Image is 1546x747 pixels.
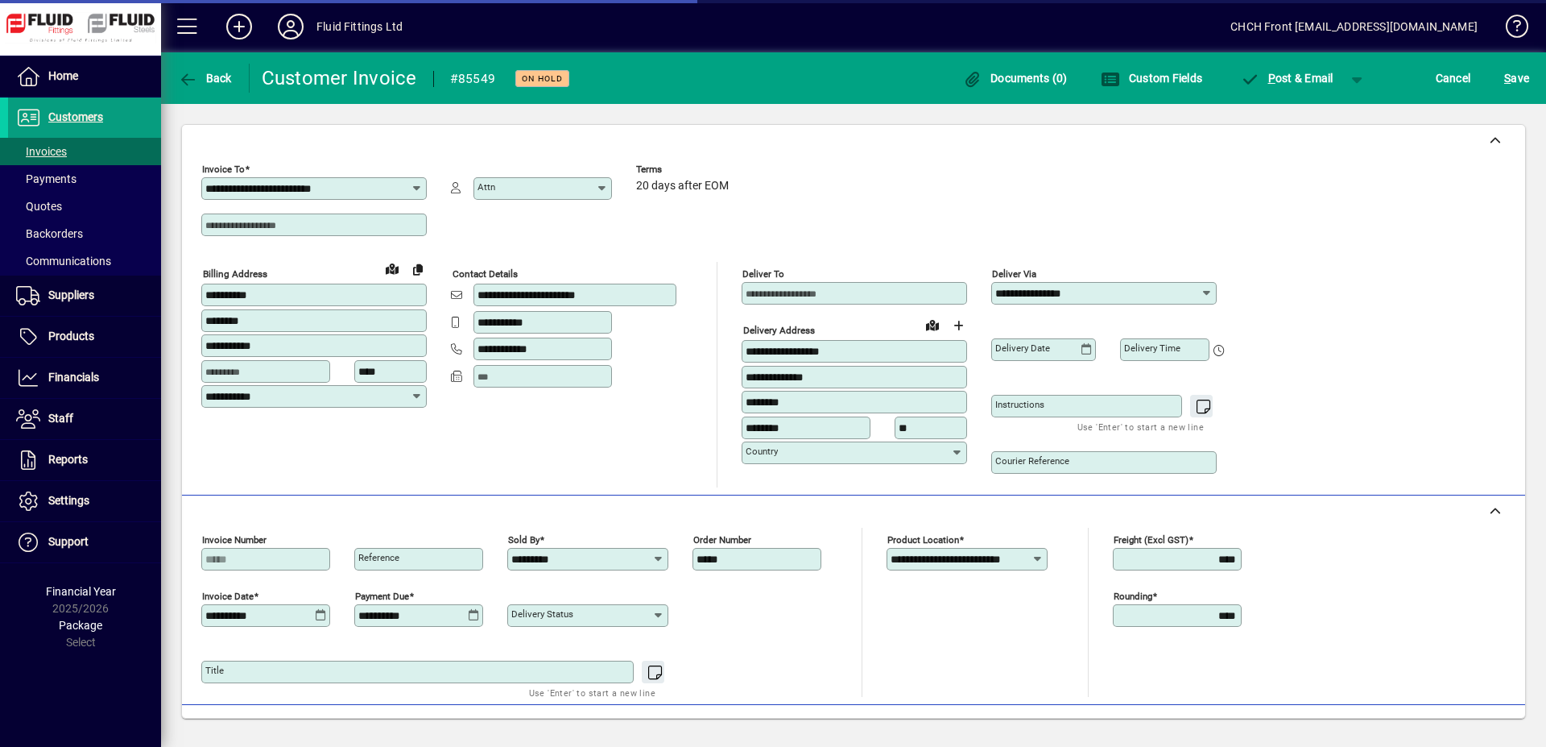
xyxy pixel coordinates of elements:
[511,608,573,620] mat-label: Delivery status
[1436,65,1471,91] span: Cancel
[358,552,399,563] mat-label: Reference
[265,12,316,41] button: Profile
[636,164,733,175] span: Terms
[8,247,161,275] a: Communications
[1124,342,1180,354] mat-label: Delivery time
[1232,64,1341,93] button: Post & Email
[262,65,417,91] div: Customer Invoice
[742,268,784,280] mat-label: Deliver To
[8,56,161,97] a: Home
[213,12,265,41] button: Add
[174,64,236,93] button: Back
[48,453,88,466] span: Reports
[450,66,496,92] div: #85549
[8,317,161,357] a: Products
[8,138,161,165] a: Invoices
[522,73,563,84] span: On hold
[48,288,94,301] span: Suppliers
[693,534,751,546] mat-label: Order number
[995,342,1050,354] mat-label: Delivery date
[1504,72,1511,85] span: S
[48,535,89,548] span: Support
[48,494,89,507] span: Settings
[1504,65,1529,91] span: ave
[477,181,495,193] mat-label: Attn
[46,585,116,598] span: Financial Year
[16,200,62,213] span: Quotes
[945,313,971,338] button: Choose address
[995,455,1069,467] mat-label: Courier Reference
[8,193,161,220] a: Quotes
[995,399,1044,410] mat-label: Instructions
[16,255,111,268] span: Communications
[8,399,161,439] a: Staff
[1240,72,1333,85] span: ost & Email
[746,446,778,457] mat-label: Country
[178,72,232,85] span: Back
[1494,3,1526,56] a: Knowledge Base
[205,665,224,676] mat-label: Title
[1416,715,1481,741] span: Product
[1114,591,1152,602] mat-label: Rounding
[8,440,161,480] a: Reports
[48,69,78,82] span: Home
[959,64,1072,93] button: Documents (0)
[887,534,959,546] mat-label: Product location
[508,534,539,546] mat-label: Sold by
[202,591,254,602] mat-label: Invoice date
[8,165,161,193] a: Payments
[1097,64,1206,93] button: Custom Fields
[1101,72,1202,85] span: Custom Fields
[48,371,99,384] span: Financials
[59,619,102,632] span: Package
[202,534,267,546] mat-label: Invoice number
[1500,64,1533,93] button: Save
[8,276,161,316] a: Suppliers
[16,172,76,185] span: Payments
[161,64,250,93] app-page-header-button: Back
[16,227,83,240] span: Backorders
[965,713,1060,742] button: Product History
[1268,72,1275,85] span: P
[972,715,1054,741] span: Product History
[405,256,431,282] button: Copy to Delivery address
[636,180,729,193] span: 20 days after EOM
[8,522,161,562] a: Support
[1432,64,1475,93] button: Cancel
[529,683,655,702] mat-hint: Use 'Enter' to start a new line
[1077,417,1204,436] mat-hint: Use 'Enter' to start a new line
[920,312,945,338] a: View on map
[379,255,405,281] a: View on map
[8,220,161,247] a: Backorders
[16,145,67,158] span: Invoices
[316,14,403,39] div: Fluid Fittings Ltd
[992,268,1036,280] mat-label: Deliver via
[963,72,1068,85] span: Documents (0)
[48,330,94,342] span: Products
[48,412,73,425] span: Staff
[1408,713,1489,742] button: Product
[202,164,245,175] mat-label: Invoice To
[48,110,103,123] span: Customers
[355,591,409,602] mat-label: Payment due
[8,481,161,521] a: Settings
[8,358,161,398] a: Financials
[1230,14,1478,39] div: CHCH Front [EMAIL_ADDRESS][DOMAIN_NAME]
[1114,534,1188,546] mat-label: Freight (excl GST)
